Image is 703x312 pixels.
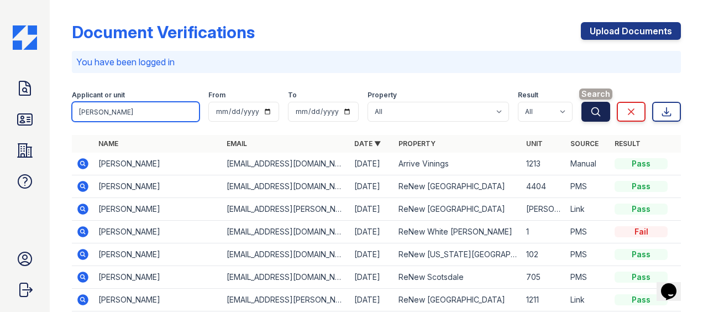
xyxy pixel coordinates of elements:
div: Pass [615,181,668,192]
td: [PERSON_NAME] [94,198,222,221]
td: 1213 [522,153,566,175]
td: PMS [566,243,610,266]
td: ReNew White [PERSON_NAME] [394,221,522,243]
td: [EMAIL_ADDRESS][DOMAIN_NAME] [222,221,350,243]
td: [EMAIL_ADDRESS][DOMAIN_NAME] [222,243,350,266]
div: Pass [615,249,668,260]
button: Search [581,102,610,122]
td: [PERSON_NAME] [94,243,222,266]
a: Name [98,139,118,148]
input: Search by name, email, or unit number [72,102,200,122]
td: [EMAIL_ADDRESS][DOMAIN_NAME] [222,266,350,289]
td: Link [566,198,610,221]
td: [EMAIL_ADDRESS][PERSON_NAME][DOMAIN_NAME] [222,289,350,311]
td: [DATE] [350,221,394,243]
a: Date ▼ [354,139,381,148]
td: [EMAIL_ADDRESS][PERSON_NAME][DOMAIN_NAME] [222,198,350,221]
div: Pass [615,158,668,169]
label: Result [518,91,538,100]
td: [PERSON_NAME] [94,289,222,311]
p: You have been logged in [76,55,676,69]
td: [DATE] [350,289,394,311]
td: [DATE] [350,266,394,289]
label: Property [368,91,397,100]
td: ReNew Scotsdale [394,266,522,289]
td: [DATE] [350,153,394,175]
td: [PERSON_NAME] [94,221,222,243]
iframe: chat widget [657,268,692,301]
td: 705 [522,266,566,289]
td: 1211 [522,289,566,311]
a: Upload Documents [581,22,681,40]
img: CE_Icon_Blue-c292c112584629df590d857e76928e9f676e5b41ef8f769ba2f05ee15b207248.png [13,25,37,50]
div: Pass [615,204,668,215]
td: Manual [566,153,610,175]
a: Result [615,139,641,148]
td: ReNew [GEOGRAPHIC_DATA] [394,198,522,221]
div: Fail [615,226,668,237]
td: ReNew [GEOGRAPHIC_DATA] [394,175,522,198]
td: ReNew [GEOGRAPHIC_DATA] [394,289,522,311]
div: Pass [615,272,668,283]
label: To [288,91,297,100]
td: [DATE] [350,175,394,198]
a: Email [227,139,247,148]
td: Arrive Vinings [394,153,522,175]
td: [DATE] [350,243,394,266]
td: [EMAIL_ADDRESS][DOMAIN_NAME] [222,175,350,198]
a: Unit [526,139,543,148]
td: 4404 [522,175,566,198]
td: [EMAIL_ADDRESS][DOMAIN_NAME] [222,153,350,175]
td: PMS [566,266,610,289]
a: Property [398,139,436,148]
td: Link [566,289,610,311]
td: [PERSON_NAME] [94,175,222,198]
td: [PERSON_NAME] 1A-103 [522,198,566,221]
a: Source [570,139,599,148]
label: From [208,91,225,100]
td: 1 [522,221,566,243]
td: [PERSON_NAME] [94,153,222,175]
td: PMS [566,221,610,243]
div: Document Verifications [72,22,255,42]
td: ReNew [US_STATE][GEOGRAPHIC_DATA] [394,243,522,266]
td: PMS [566,175,610,198]
label: Applicant or unit [72,91,125,100]
td: [PERSON_NAME] [94,266,222,289]
div: Pass [615,294,668,305]
td: 102 [522,243,566,266]
td: [DATE] [350,198,394,221]
span: Search [579,89,612,100]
